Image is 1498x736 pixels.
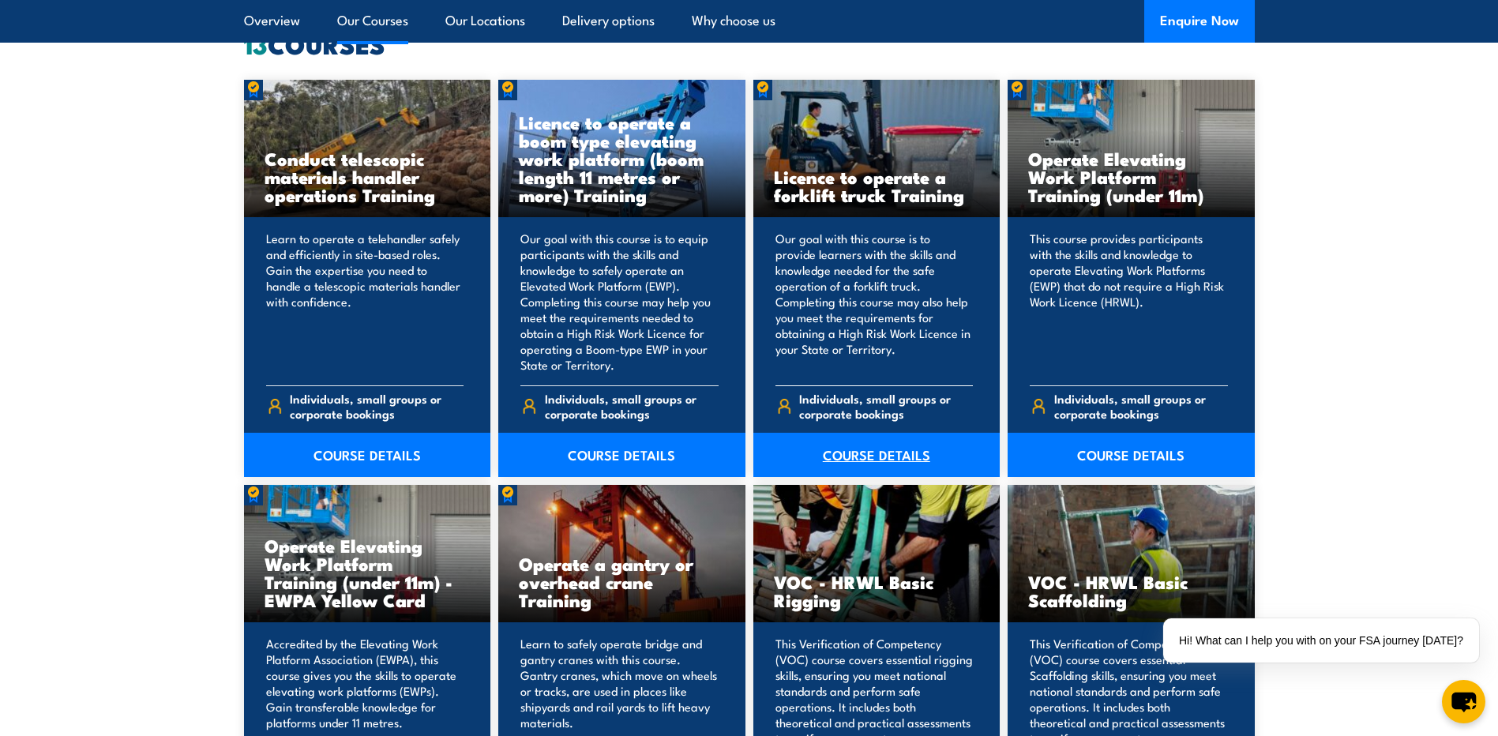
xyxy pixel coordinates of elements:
h3: VOC - HRWL Basic Scaffolding [1028,573,1234,609]
p: Learn to operate a telehandler safely and efficiently in site-based roles. Gain the expertise you... [266,231,464,373]
span: Individuals, small groups or corporate bookings [290,391,464,421]
a: COURSE DETAILS [498,433,745,477]
h3: Licence to operate a forklift truck Training [774,167,980,204]
a: COURSE DETAILS [753,433,1001,477]
h3: Operate Elevating Work Platform Training (under 11m) - EWPA Yellow Card [265,536,471,609]
strong: 13 [244,24,268,63]
p: This course provides participants with the skills and knowledge to operate Elevating Work Platfor... [1030,231,1228,373]
h3: Operate Elevating Work Platform Training (under 11m) [1028,149,1234,204]
h2: COURSES [244,32,1255,54]
h3: VOC - HRWL Basic Rigging [774,573,980,609]
h3: Licence to operate a boom type elevating work platform (boom length 11 metres or more) Training [519,113,725,204]
span: Individuals, small groups or corporate bookings [1054,391,1228,421]
h3: Conduct telescopic materials handler operations Training [265,149,471,204]
a: COURSE DETAILS [244,433,491,477]
span: Individuals, small groups or corporate bookings [545,391,719,421]
div: Hi! What can I help you with on your FSA journey [DATE]? [1163,618,1479,663]
p: Our goal with this course is to equip participants with the skills and knowledge to safely operat... [520,231,719,373]
span: Individuals, small groups or corporate bookings [799,391,973,421]
h3: Operate a gantry or overhead crane Training [519,554,725,609]
button: chat-button [1442,680,1485,723]
a: COURSE DETAILS [1008,433,1255,477]
p: Our goal with this course is to provide learners with the skills and knowledge needed for the saf... [775,231,974,373]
